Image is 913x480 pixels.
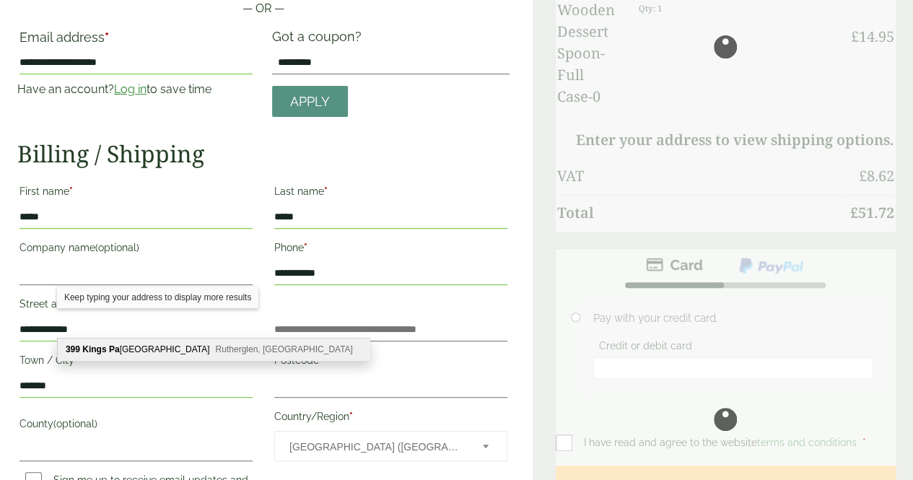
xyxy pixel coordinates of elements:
[272,86,348,117] a: Apply
[19,350,253,375] label: Town / City
[274,431,507,461] span: Country/Region
[53,418,97,429] span: (optional)
[274,406,507,431] label: Country/Region
[58,339,370,360] div: 399 Kings Park Avenue
[17,140,510,167] h2: Billing / Shipping
[324,186,328,197] abbr: required
[290,94,330,110] span: Apply
[274,181,507,206] label: Last name
[349,411,353,422] abbr: required
[114,82,147,96] a: Log in
[274,237,507,262] label: Phone
[19,181,253,206] label: First name
[19,237,253,262] label: Company name
[272,29,367,51] label: Got a coupon?
[319,354,323,366] abbr: required
[274,350,507,375] label: Postcode
[66,344,80,354] b: 399
[57,287,258,308] div: Keep typing your address to display more results
[95,242,139,253] span: (optional)
[69,186,73,197] abbr: required
[19,31,253,51] label: Email address
[74,354,78,366] abbr: required
[89,298,93,310] abbr: required
[289,432,463,462] span: United Kingdom (UK)
[82,344,119,354] b: Kings Pa
[19,414,253,438] label: County
[105,30,109,45] abbr: required
[216,344,353,354] span: Rutherglen, [GEOGRAPHIC_DATA]
[304,242,307,253] abbr: required
[17,81,255,98] p: Have an account? to save time
[19,294,253,318] label: Street address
